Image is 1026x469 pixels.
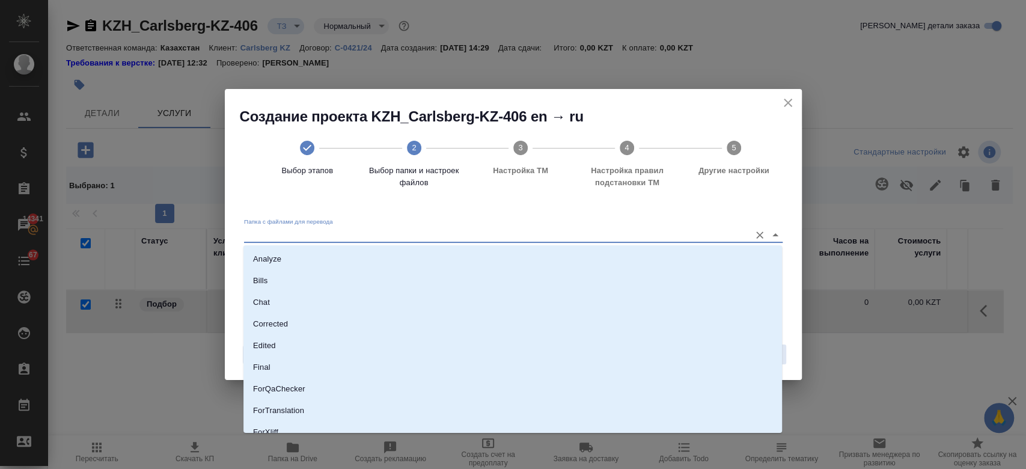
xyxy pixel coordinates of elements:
[253,426,278,438] p: ForXliff
[751,227,768,244] button: Очистить
[259,165,356,177] span: Выбор этапов
[472,165,569,177] span: Настройка ТМ
[243,345,281,364] button: Назад
[253,383,305,395] p: ForQaChecker
[253,318,288,330] p: Corrected
[412,143,416,152] text: 2
[253,340,276,352] p: Edited
[253,405,304,417] p: ForTranslation
[253,361,270,373] p: Final
[767,227,784,244] button: Close
[579,165,676,189] span: Настройка правил подстановки TM
[253,275,267,287] p: Bills
[685,165,782,177] span: Другие настройки
[244,219,333,225] label: Папка с файлами для перевода
[253,253,281,265] p: Analyze
[365,165,462,189] span: Выбор папки и настроек файлов
[240,107,802,126] h2: Создание проекта KZH_Carlsberg-KZ-406 en → ru
[625,143,629,152] text: 4
[731,143,736,152] text: 5
[253,296,270,308] p: Chat
[518,143,522,152] text: 3
[779,94,797,112] button: close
